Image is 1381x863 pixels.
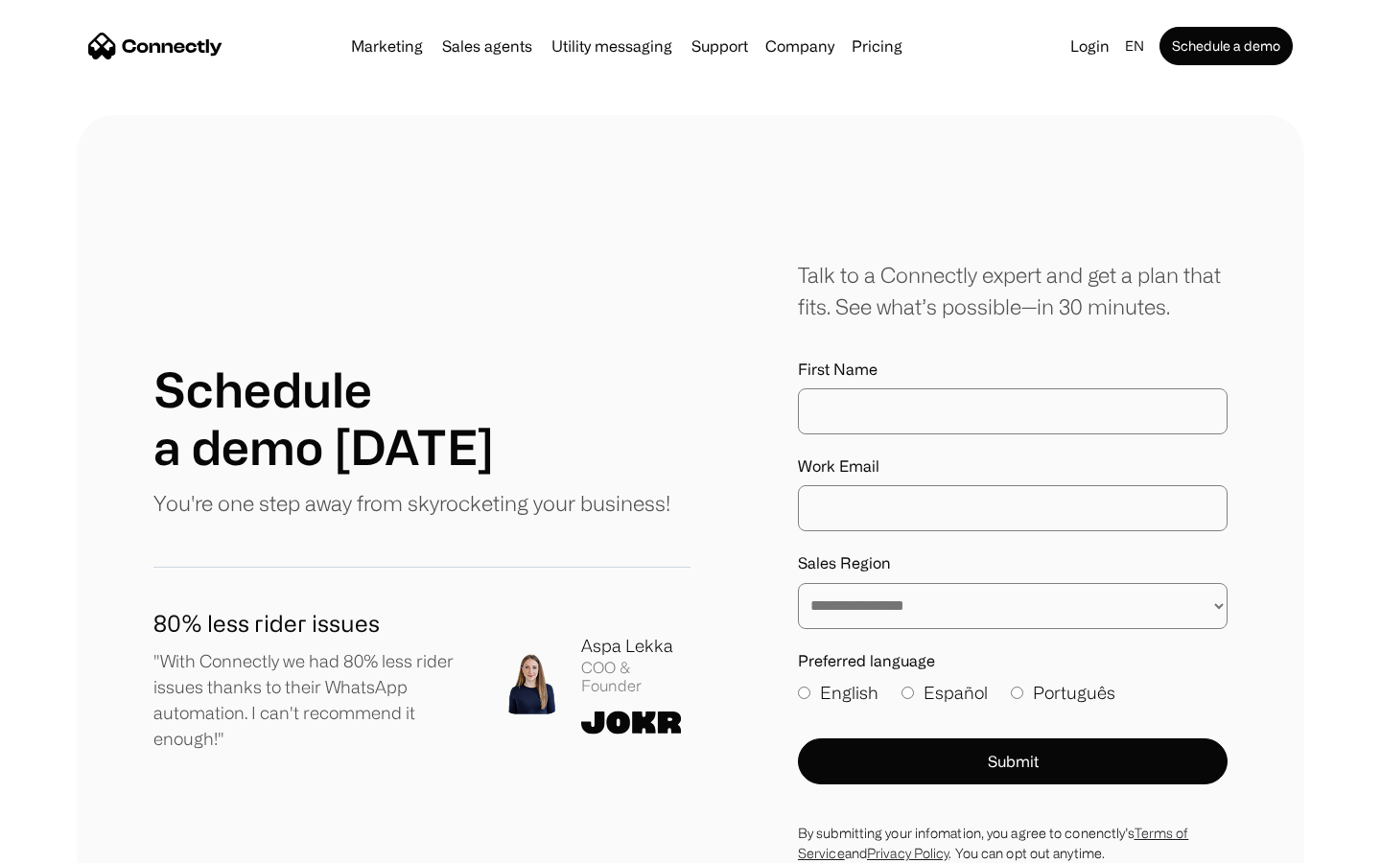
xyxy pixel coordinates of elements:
a: Terms of Service [798,826,1188,860]
label: First Name [798,361,1228,379]
a: Privacy Policy [867,846,948,860]
input: Español [901,687,914,699]
p: You're one step away from skyrocketing your business! [153,487,670,519]
label: Sales Region [798,554,1228,572]
button: Submit [798,738,1228,784]
a: Pricing [844,38,910,54]
a: Marketing [343,38,431,54]
div: Company [760,33,840,59]
a: Support [684,38,756,54]
aside: Language selected: English [19,828,115,856]
div: en [1117,33,1156,59]
div: en [1125,33,1144,59]
div: COO & Founder [581,659,690,695]
a: Sales agents [434,38,540,54]
label: Preferred language [798,652,1228,670]
label: Work Email [798,457,1228,476]
div: Company [765,33,834,59]
ul: Language list [38,829,115,856]
h1: 80% less rider issues [153,606,470,641]
a: Utility messaging [544,38,680,54]
p: "With Connectly we had 80% less rider issues thanks to their WhatsApp automation. I can't recomme... [153,648,470,752]
h1: Schedule a demo [DATE] [153,361,494,476]
label: Español [901,680,988,706]
label: English [798,680,878,706]
input: Português [1011,687,1023,699]
label: Português [1011,680,1115,706]
a: Schedule a demo [1159,27,1293,65]
div: Talk to a Connectly expert and get a plan that fits. See what’s possible—in 30 minutes. [798,259,1228,322]
div: By submitting your infomation, you agree to conenctly’s and . You can opt out anytime. [798,823,1228,863]
a: Login [1063,33,1117,59]
input: English [798,687,810,699]
a: home [88,32,222,60]
div: Aspa Lekka [581,633,690,659]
